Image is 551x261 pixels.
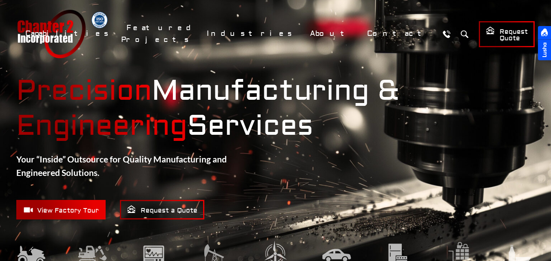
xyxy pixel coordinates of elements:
[16,154,227,178] strong: Your “Inside” Outsource for Quality Manufacturing and Engineered Solutions.
[20,25,117,42] a: Capabilities
[16,200,106,219] a: View Factory Tour
[16,74,152,108] mark: Precision
[127,205,197,215] span: Request a Quote
[362,25,435,42] a: Contact
[120,200,204,219] a: Request a Quote
[305,25,358,42] a: About
[457,26,472,42] button: Search
[201,25,301,42] a: Industries
[479,21,535,47] a: Request Quote
[16,74,535,144] strong: Manufacturing & Services
[486,26,528,43] span: Request Quote
[16,109,187,143] mark: Engineering
[121,19,197,48] a: Featured Projects
[16,10,86,58] a: Chapter 2 Incorporated
[439,26,454,42] a: Call Us
[23,205,99,215] span: View Factory Tour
